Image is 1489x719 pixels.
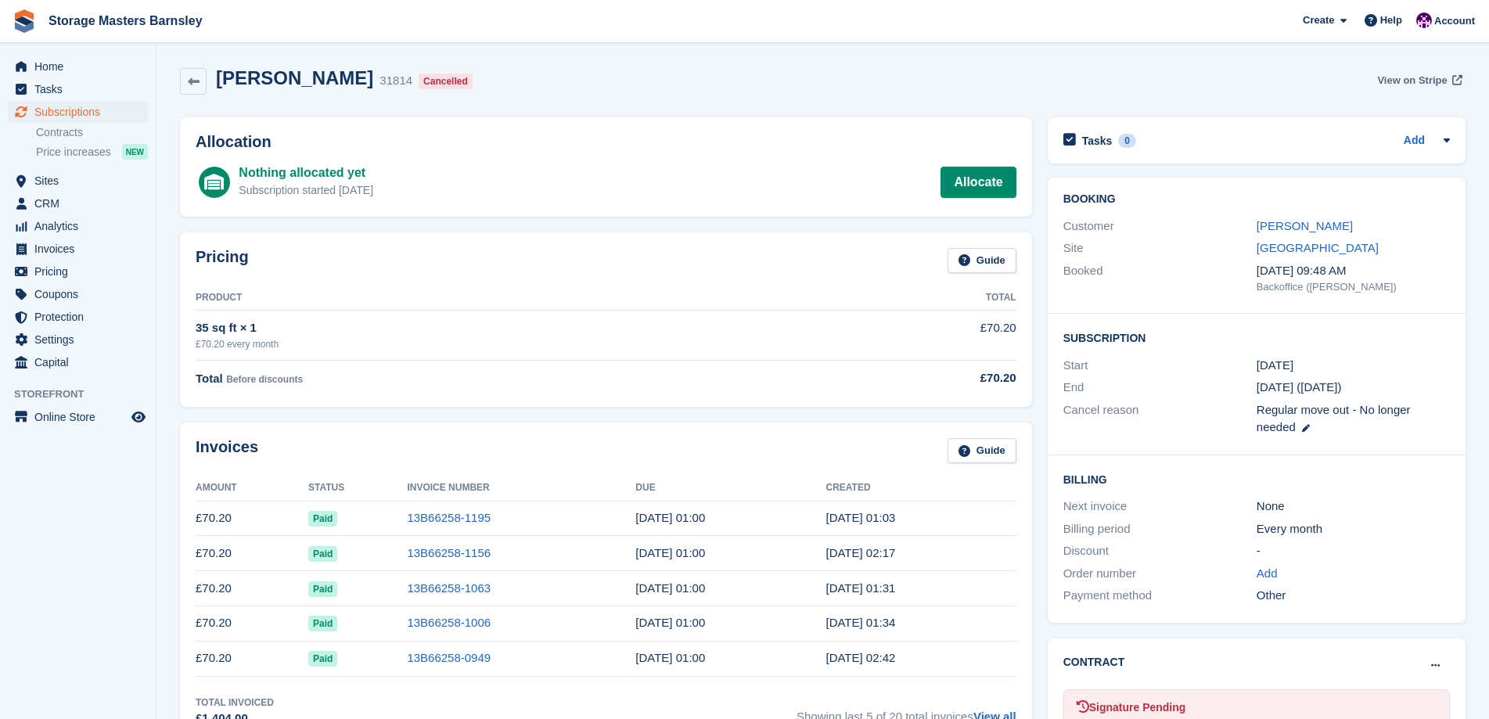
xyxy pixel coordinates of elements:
time: 2025-09-01 00:03:11 UTC [825,511,895,524]
div: Order number [1063,565,1257,583]
time: 2025-05-02 00:00:00 UTC [635,651,705,664]
span: Protection [34,306,128,328]
a: 13B66258-0949 [407,651,491,664]
span: Sites [34,170,128,192]
a: menu [8,170,148,192]
td: £70.20 [196,641,308,676]
a: 13B66258-1006 [407,616,491,629]
span: View on Stripe [1377,73,1447,88]
div: £70.20 every month [196,337,811,351]
a: [PERSON_NAME] [1257,219,1353,232]
time: 2024-02-01 00:00:00 UTC [1257,357,1293,375]
th: Created [825,476,1016,501]
a: Add [1257,565,1278,583]
span: Paid [308,581,337,597]
div: 0 [1118,134,1136,148]
a: Storage Masters Barnsley [42,8,209,34]
span: Storefront [14,386,156,402]
a: 13B66258-1195 [407,511,491,524]
div: Customer [1063,217,1257,235]
time: 2025-09-02 00:00:00 UTC [635,511,705,524]
a: menu [8,351,148,373]
a: menu [8,329,148,351]
span: Home [34,56,128,77]
th: Invoice Number [407,476,635,501]
a: menu [8,101,148,123]
div: Every month [1257,520,1450,538]
time: 2025-06-01 00:34:24 UTC [825,616,895,629]
a: [GEOGRAPHIC_DATA] [1257,241,1379,254]
time: 2025-06-02 00:00:00 UTC [635,616,705,629]
a: menu [8,238,148,260]
span: Regular move out - No longer needed [1257,403,1411,434]
time: 2025-07-01 00:31:36 UTC [825,581,895,595]
a: menu [8,261,148,282]
a: View on Stripe [1371,67,1466,93]
h2: Invoices [196,438,258,464]
span: Subscriptions [34,101,128,123]
span: Settings [34,329,128,351]
img: stora-icon-8386f47178a22dfd0bd8f6a31ec36ba5ce8667c1dd55bd0f319d3a0aa187defe.svg [13,9,36,33]
span: Paid [308,546,337,562]
span: Coupons [34,283,128,305]
div: 31814 [379,72,412,90]
a: Preview store [129,408,148,426]
a: Contracts [36,125,148,140]
div: Discount [1063,542,1257,560]
a: menu [8,306,148,328]
time: 2025-08-01 01:17:31 UTC [825,546,895,559]
div: Cancel reason [1063,401,1257,437]
div: None [1257,498,1450,516]
span: Online Store [34,406,128,428]
th: Due [635,476,825,501]
div: Signature Pending [1077,699,1437,716]
span: [DATE] ([DATE]) [1257,380,1342,394]
td: £70.20 [196,501,308,536]
h2: Subscription [1063,329,1450,345]
span: Paid [308,651,337,667]
div: NEW [122,144,148,160]
a: menu [8,78,148,100]
span: Before discounts [226,374,303,385]
span: Create [1303,13,1334,28]
img: Louise Masters [1416,13,1432,28]
th: Amount [196,476,308,501]
a: Guide [948,248,1016,274]
span: Pricing [34,261,128,282]
div: Backoffice ([PERSON_NAME]) [1257,279,1450,295]
h2: [PERSON_NAME] [216,67,373,88]
div: Site [1063,239,1257,257]
div: £70.20 [811,369,1016,387]
td: £70.20 [811,311,1016,360]
h2: Tasks [1082,134,1113,148]
td: £70.20 [196,606,308,641]
div: Billing period [1063,520,1257,538]
a: menu [8,192,148,214]
span: Analytics [34,215,128,237]
span: Paid [308,511,337,527]
th: Product [196,286,811,311]
h2: Contract [1063,654,1125,670]
a: Guide [948,438,1016,464]
div: Booked [1063,262,1257,295]
time: 2025-05-01 01:42:01 UTC [825,651,895,664]
div: 35 sq ft × 1 [196,319,811,337]
span: Help [1380,13,1402,28]
div: Cancelled [419,74,473,89]
a: menu [8,56,148,77]
span: Invoices [34,238,128,260]
time: 2025-07-02 00:00:00 UTC [635,581,705,595]
div: [DATE] 09:48 AM [1257,262,1450,280]
div: - [1257,542,1450,560]
a: Add [1404,132,1425,150]
th: Total [811,286,1016,311]
span: Tasks [34,78,128,100]
div: Other [1257,587,1450,605]
time: 2025-08-02 00:00:00 UTC [635,546,705,559]
div: Subscription started [DATE] [239,182,373,199]
a: menu [8,406,148,428]
div: Start [1063,357,1257,375]
div: Next invoice [1063,498,1257,516]
div: Payment method [1063,587,1257,605]
h2: Allocation [196,133,1016,151]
